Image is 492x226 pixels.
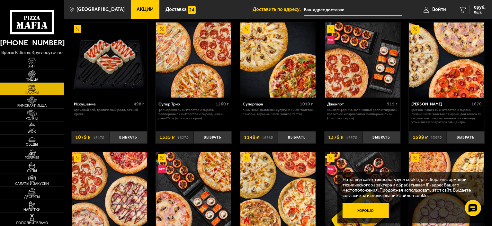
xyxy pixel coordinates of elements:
a: АкционныйСупер Трио [156,23,232,98]
span: 1379 ₽ [328,135,344,140]
a: АкционныйХет Трик [409,23,485,98]
p: [PERSON_NAME] 30 см (толстое с сыром), Лучано 30 см (толстое с сыром), Дон Томаго 30 см (толстое ... [411,108,482,124]
img: Акционный [327,154,335,162]
img: Новинка [158,165,166,173]
p: Фермерская 25 см (толстое с сыром), Пепперони 25 см (толстое с сыром), Чикен Ранч 25 см (толстое ... [158,108,229,120]
img: Акционный [243,154,250,162]
s: 1317 ₽ [93,135,104,140]
a: АкционныйНовинкаДжекпот [324,23,400,98]
img: Акционный [74,154,82,162]
img: Акционный [327,25,335,33]
div: Суперпара [243,102,298,106]
s: 2357 ₽ [431,135,442,140]
span: Войти [432,7,446,12]
input: Ваш адрес доставки [304,4,402,16]
img: Акционный [411,154,419,162]
span: 0 руб. [474,5,486,10]
span: Доставка [165,7,187,12]
img: Акционный [243,25,250,33]
img: Акционный [411,25,419,33]
span: 0 шт. [474,10,486,14]
img: 15daf4d41897b9f0e9f617042186c801.svg [188,6,196,14]
span: 1335 ₽ [159,135,175,140]
span: 1010 г [300,101,313,107]
a: АкционныйИскушение [71,23,148,98]
img: Новинка [327,165,335,173]
img: Суперпара [240,23,316,98]
img: Акционный [74,25,82,33]
s: 1757 ₽ [346,135,357,140]
img: Острое блюдо [243,217,250,224]
img: Новинка [327,36,335,44]
button: Выбрать [278,131,316,144]
p: Пикантный цыплёнок сулугуни 30 см (толстое с сыром), Горыныч 30 см (тонкое тесто). [243,108,313,116]
div: [PERSON_NAME] [411,102,470,106]
img: Искушение [72,23,147,98]
button: Выбрать [447,131,485,144]
a: АкционныйСуперпара [240,23,316,98]
p: Ореховый рай, Тропический ролл, Сочный фрукт. [74,108,144,116]
span: 1079 ₽ [75,135,91,140]
span: [GEOGRAPHIC_DATA] [76,7,125,12]
button: Выбрать [109,131,147,144]
img: Акционный [158,25,166,33]
img: Супер Трио [156,23,231,98]
p: На нашем сайте мы используем cookie для сбора информации технического характера и обрабатываем IP... [343,177,476,198]
button: Выбрать [193,131,231,144]
button: Выбрать [362,131,400,144]
img: Хет Трик [409,23,484,98]
span: Доставить по адресу: [253,7,304,12]
div: Супер Трио [158,102,214,106]
div: Искушение [74,102,132,106]
span: 498 г [134,101,144,107]
span: 1149 ₽ [244,135,259,140]
span: Акции [137,7,154,12]
span: 1260 г [216,101,229,107]
span: 1670 [472,101,482,107]
span: 1599 ₽ [413,135,428,140]
s: 1627 ₽ [177,135,189,140]
button: Хорошо [343,203,389,219]
p: Эби Калифорния, Запечённый ролл с тигровой креветкой и пармезаном, Пепперони 25 см (толстое с сыр... [327,108,398,120]
s: 1668 ₽ [262,135,273,140]
img: Джекпот [325,23,400,98]
div: Джекпот [327,102,385,106]
img: Акционный [158,154,166,162]
span: 915 г [387,101,398,107]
